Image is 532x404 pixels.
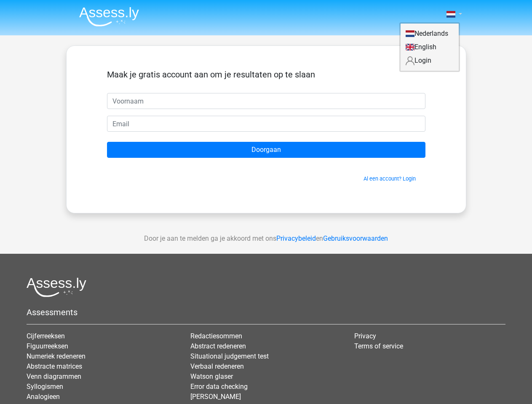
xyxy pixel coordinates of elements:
a: Syllogismen [27,383,63,391]
a: Login [401,54,459,67]
a: Numeriek redeneren [27,352,86,360]
h5: Maak je gratis account aan om je resultaten op te slaan [107,69,425,80]
a: Verbaal redeneren [190,362,244,370]
input: Email [107,116,425,132]
a: Cijferreeksen [27,332,65,340]
a: Redactiesommen [190,332,242,340]
a: English [401,40,459,54]
a: Figuurreeksen [27,342,68,350]
a: [PERSON_NAME] [190,393,241,401]
a: Venn diagrammen [27,372,81,380]
a: Abstracte matrices [27,362,82,370]
a: Abstract redeneren [190,342,246,350]
a: Situational judgement test [190,352,269,360]
a: Watson glaser [190,372,233,380]
input: Voornaam [107,93,425,109]
a: Privacy [354,332,376,340]
a: Privacybeleid [276,234,316,242]
img: Assessly [79,7,139,27]
a: Analogieen [27,393,60,401]
input: Doorgaan [107,142,425,158]
a: Error data checking [190,383,248,391]
a: Al een account? Login [364,175,416,182]
a: Gebruiksvoorwaarden [323,234,388,242]
a: Terms of service [354,342,403,350]
h5: Assessments [27,307,505,317]
a: Nederlands [401,27,459,40]
img: Assessly logo [27,277,86,297]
